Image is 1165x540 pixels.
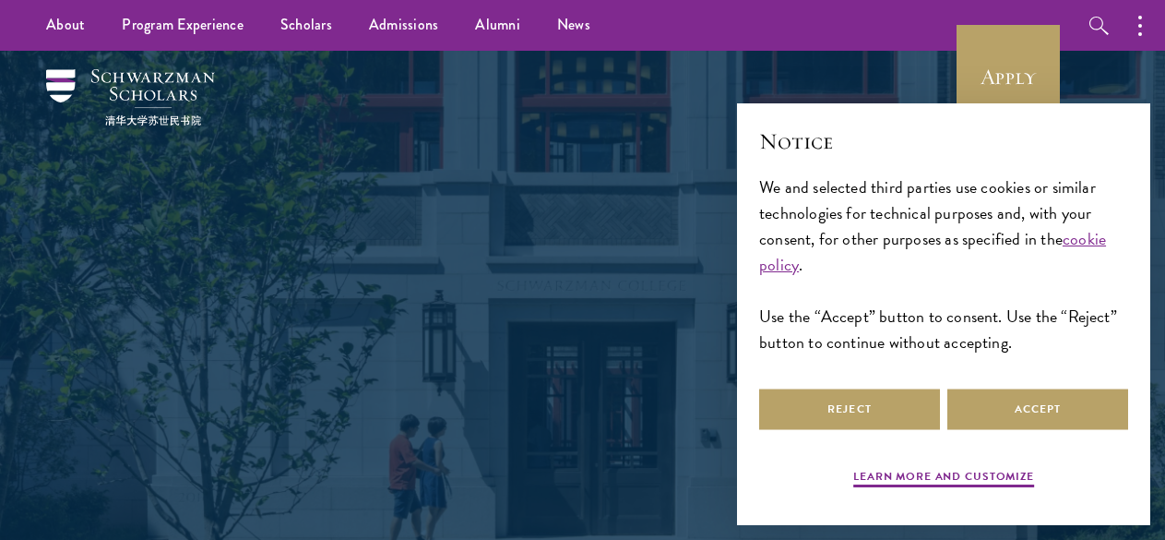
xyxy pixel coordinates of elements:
button: Reject [759,389,940,430]
div: We and selected third parties use cookies or similar technologies for technical purposes and, wit... [759,174,1128,356]
img: Schwarzman Scholars [46,69,215,126]
a: cookie policy [759,226,1106,277]
a: Apply [957,25,1060,128]
button: Learn more and customize [853,468,1034,490]
h2: Notice [759,126,1128,157]
button: Accept [947,389,1128,430]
